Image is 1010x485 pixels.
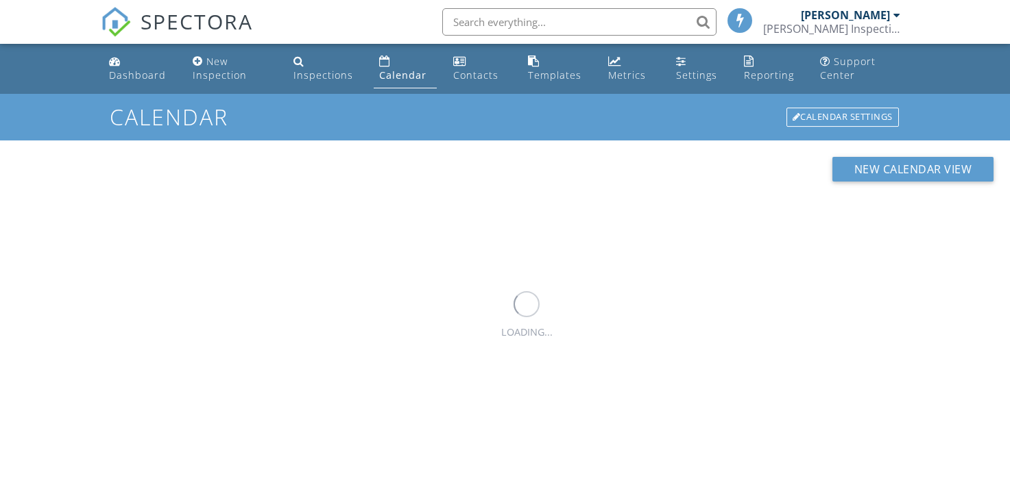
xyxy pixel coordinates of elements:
div: Calendar Settings [786,108,899,127]
a: Support Center [815,49,906,88]
a: Contacts [448,49,511,88]
h1: Calendar [110,105,900,129]
a: Reporting [738,49,804,88]
div: Templates [528,69,581,82]
div: Settings [676,69,717,82]
a: Dashboard [104,49,176,88]
div: Calendar [379,69,426,82]
a: Templates [522,49,592,88]
div: Dashboard [109,69,166,82]
div: Inspections [293,69,353,82]
span: SPECTORA [141,7,253,36]
div: Thibodeaux Inspection Services, LLC [763,22,900,36]
a: New Inspection [187,49,278,88]
a: Metrics [603,49,660,88]
a: SPECTORA [101,18,253,47]
div: Support Center [820,55,876,82]
div: Metrics [608,69,646,82]
div: New Inspection [193,55,247,82]
div: LOADING... [501,325,553,340]
a: Calendar Settings [785,106,900,128]
div: [PERSON_NAME] [801,8,890,22]
input: Search everything... [442,8,717,36]
div: Contacts [453,69,498,82]
div: Reporting [744,69,794,82]
button: New Calendar View [832,157,994,182]
img: The Best Home Inspection Software - Spectora [101,7,131,37]
a: Inspections [288,49,362,88]
a: Settings [671,49,728,88]
a: Calendar [374,49,437,88]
